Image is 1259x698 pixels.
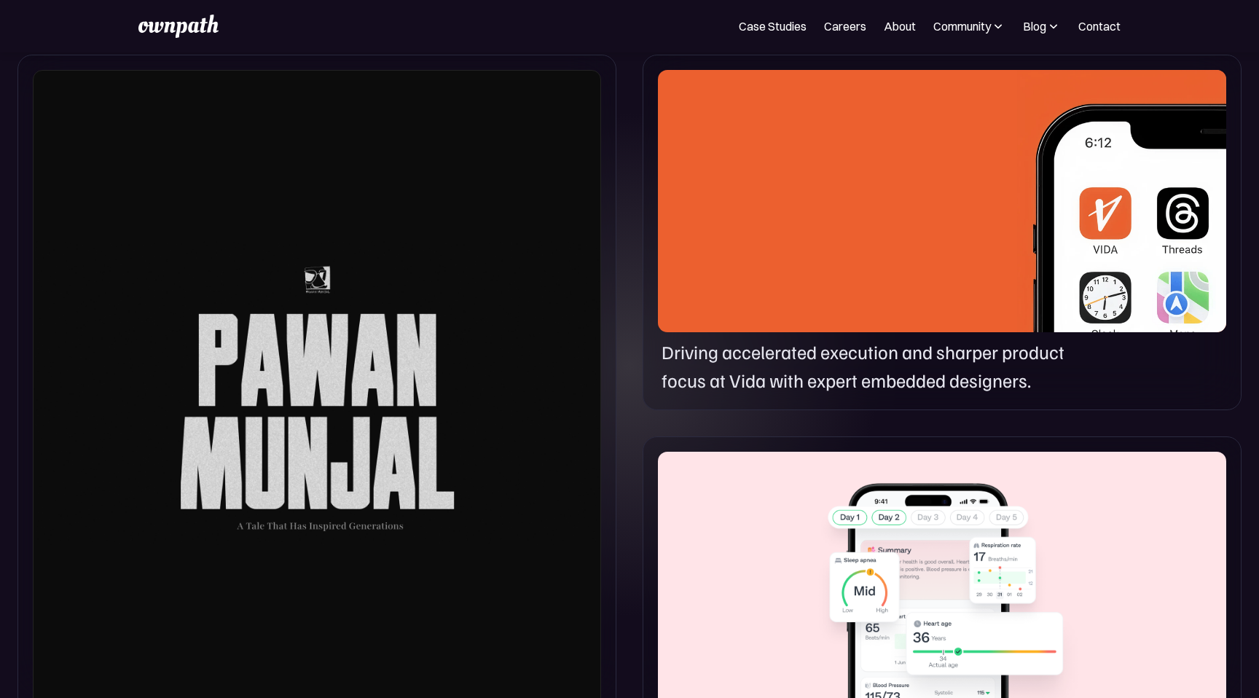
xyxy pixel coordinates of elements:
div: Blog [1023,17,1061,35]
div: Blog [1023,17,1046,35]
a: Careers [824,17,866,35]
div: Community [933,17,1005,35]
a: Contact [1078,17,1121,35]
a: Case Studies [739,17,807,35]
div: Community [933,17,991,35]
p: Driving accelerated execution and sharper product focus at Vida with expert embedded designers. [662,338,1102,395]
a: About [884,17,916,35]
